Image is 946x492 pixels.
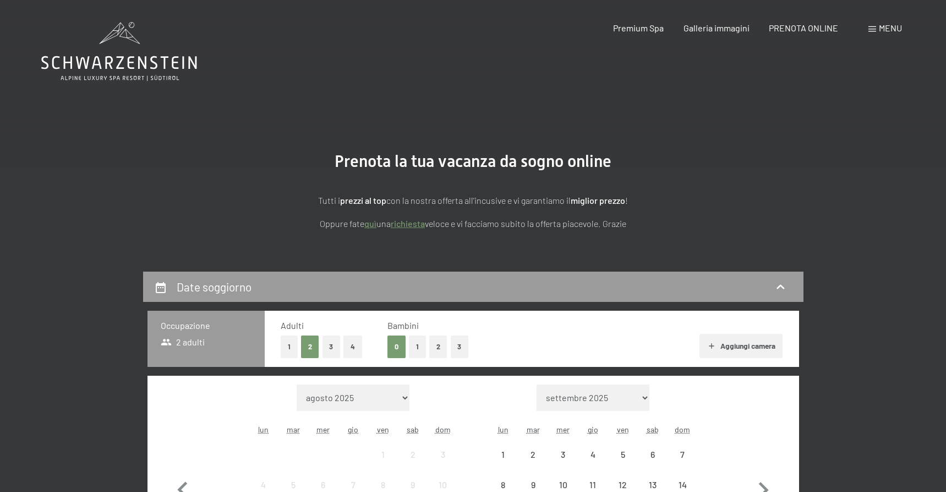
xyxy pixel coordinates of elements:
span: Bambini [387,320,419,331]
button: 1 [281,336,298,358]
abbr: lunedì [498,425,508,434]
p: Tutti i con la nostra offerta all'incusive e vi garantiamo il ! [198,193,748,208]
div: 1 [369,450,397,478]
a: richiesta [391,218,425,229]
span: Menu [879,23,902,33]
div: 7 [669,450,696,478]
div: 3 [549,450,577,478]
button: 3 [451,336,469,358]
abbr: domenica [435,425,451,434]
div: 2 [520,450,547,478]
abbr: giovedì [348,425,358,434]
abbr: giovedì [588,425,598,434]
abbr: lunedì [258,425,269,434]
div: 4 [579,450,606,478]
button: 3 [322,336,341,358]
abbr: martedì [527,425,540,434]
span: 2 adulti [161,336,205,348]
div: Fri Sep 05 2025 [608,440,637,469]
abbr: domenica [675,425,690,434]
div: Thu Sep 04 2025 [578,440,608,469]
div: Sun Aug 03 2025 [428,440,457,469]
h3: Occupazione [161,320,251,332]
div: arrivo/check-in non effettuabile [428,440,457,469]
button: 1 [409,336,426,358]
strong: miglior prezzo [571,195,625,206]
span: Prenota la tua vacanza da sogno online [335,152,611,171]
abbr: sabato [407,425,419,434]
button: 0 [387,336,406,358]
div: Sat Aug 02 2025 [398,440,428,469]
div: arrivo/check-in non effettuabile [548,440,578,469]
div: arrivo/check-in non effettuabile [368,440,398,469]
div: arrivo/check-in non effettuabile [638,440,668,469]
abbr: mercoledì [316,425,330,434]
div: 6 [639,450,666,478]
div: Tue Sep 02 2025 [518,440,548,469]
abbr: venerdì [377,425,389,434]
abbr: venerdì [617,425,629,434]
div: arrivo/check-in non effettuabile [608,440,637,469]
button: 2 [429,336,447,358]
p: Oppure fate una veloce e vi facciamo subito la offerta piacevole. Grazie [198,217,748,231]
div: Fri Aug 01 2025 [368,440,398,469]
div: Mon Sep 01 2025 [488,440,518,469]
div: 1 [489,450,517,478]
div: arrivo/check-in non effettuabile [518,440,548,469]
strong: prezzi al top [340,195,386,206]
div: Wed Sep 03 2025 [548,440,578,469]
div: Sun Sep 07 2025 [668,440,697,469]
div: 2 [399,450,426,478]
button: 2 [301,336,319,358]
div: arrivo/check-in non effettuabile [398,440,428,469]
abbr: mercoledì [556,425,570,434]
div: arrivo/check-in non effettuabile [488,440,518,469]
abbr: sabato [647,425,659,434]
a: quì [364,218,376,229]
a: PRENOTA ONLINE [769,23,838,33]
abbr: martedì [287,425,300,434]
div: 5 [609,450,636,478]
span: Adulti [281,320,304,331]
div: arrivo/check-in non effettuabile [668,440,697,469]
a: Premium Spa [613,23,664,33]
button: 4 [343,336,362,358]
button: Aggiungi camera [699,334,783,358]
div: 3 [429,450,456,478]
h2: Date soggiorno [177,280,251,294]
a: Galleria immagini [683,23,750,33]
div: arrivo/check-in non effettuabile [578,440,608,469]
div: Sat Sep 06 2025 [638,440,668,469]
